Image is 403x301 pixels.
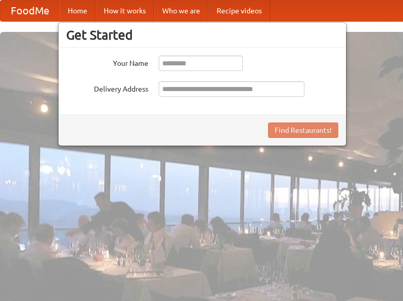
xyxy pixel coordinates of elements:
[66,27,338,43] h3: Get Started
[95,1,154,21] a: How it works
[1,1,60,21] a: FoodMe
[66,81,148,94] label: Delivery Address
[268,122,338,138] button: Find Restaurants!
[66,56,148,68] label: Your Name
[60,1,95,21] a: Home
[154,1,208,21] a: Who we are
[208,1,270,21] a: Recipe videos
